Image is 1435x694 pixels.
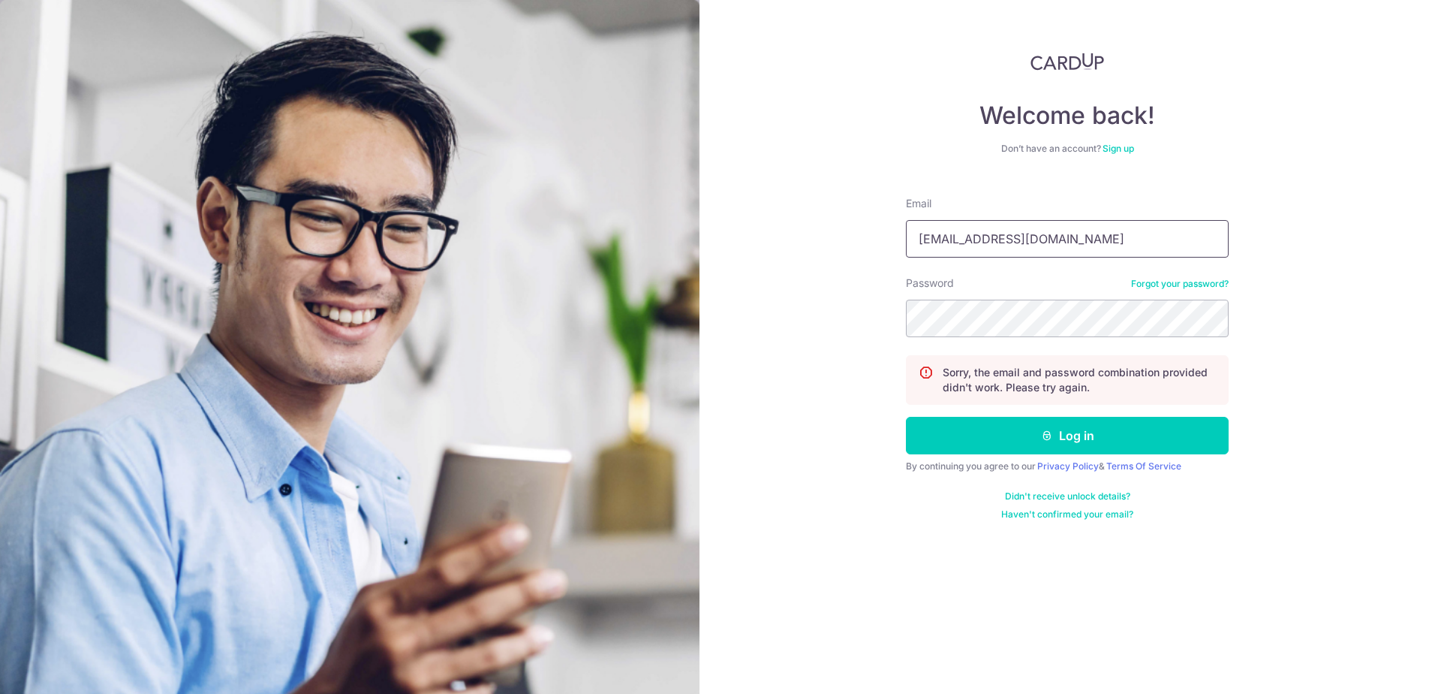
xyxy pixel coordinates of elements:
div: By continuing you agree to our & [906,460,1229,472]
label: Password [906,276,954,291]
h4: Welcome back! [906,101,1229,131]
p: Sorry, the email and password combination provided didn't work. Please try again. [943,365,1216,395]
a: Terms Of Service [1106,460,1181,472]
img: CardUp Logo [1030,53,1104,71]
a: Haven't confirmed your email? [1001,508,1133,520]
div: Don’t have an account? [906,143,1229,155]
a: Didn't receive unlock details? [1005,490,1130,502]
button: Log in [906,417,1229,454]
a: Privacy Policy [1037,460,1099,472]
a: Forgot your password? [1131,278,1229,290]
a: Sign up [1103,143,1134,154]
input: Enter your Email [906,220,1229,258]
label: Email [906,196,931,211]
